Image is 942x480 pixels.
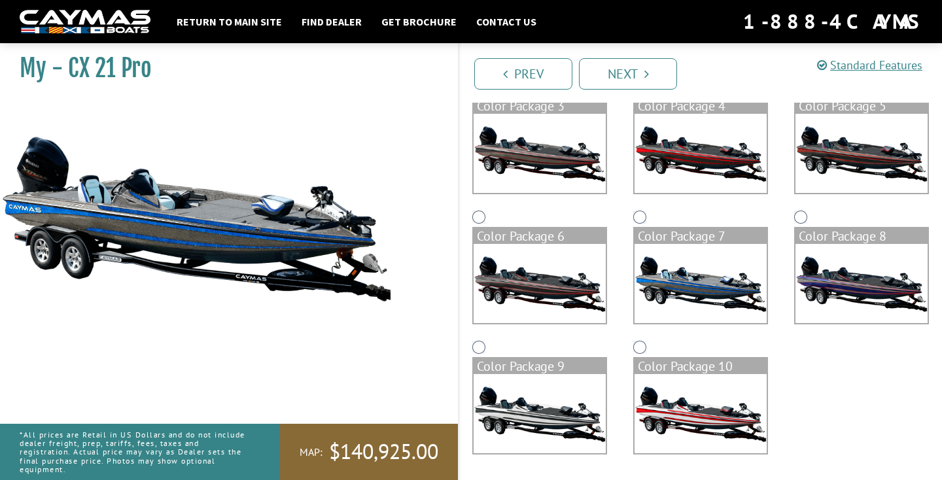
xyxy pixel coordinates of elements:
[795,98,928,114] div: Color Package 5
[474,58,572,90] a: Prev
[20,10,150,34] img: white-logo-c9c8dbefe5ff5ceceb0f0178aa75bf4bb51f6bca0971e226c86eb53dfe498488.png
[300,445,323,459] span: MAP:
[474,228,606,244] div: Color Package 6
[474,114,606,193] img: color_package_284.png
[474,374,606,453] img: color_package_290.png
[470,13,543,30] a: Contact Us
[795,228,928,244] div: Color Package 8
[170,13,288,30] a: Return to main site
[20,424,251,480] p: *All prices are Retail in US Dollars and do not include dealer freight, prep, tariffs, fees, taxe...
[635,244,767,323] img: color_package_288.png
[474,98,606,114] div: Color Package 3
[295,13,368,30] a: Find Dealer
[817,58,922,73] a: Standard Features
[474,244,606,323] img: color_package_287.png
[635,358,767,374] div: Color Package 10
[795,244,928,323] img: color_package_289.png
[329,438,438,466] span: $140,925.00
[743,7,922,36] div: 1-888-4CAYMAS
[20,54,425,83] h1: My - CX 21 Pro
[635,98,767,114] div: Color Package 4
[375,13,463,30] a: Get Brochure
[635,374,767,453] img: color_package_291.png
[579,58,677,90] a: Next
[280,424,458,480] a: MAP:$140,925.00
[474,358,606,374] div: Color Package 9
[635,228,767,244] div: Color Package 7
[795,114,928,193] img: color_package_286.png
[471,56,942,90] ul: Pagination
[635,114,767,193] img: color_package_285.png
